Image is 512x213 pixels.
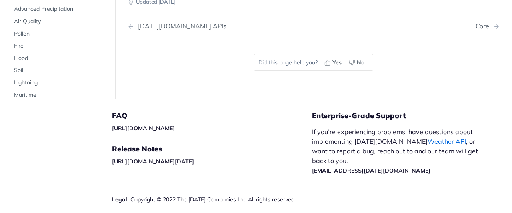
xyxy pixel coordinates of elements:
[112,195,312,203] div: | Copyright © 2022 The [DATE] Companies Inc. All rights reserved
[346,56,369,68] button: No
[134,22,226,30] div: [DATE][DOMAIN_NAME] APIs
[332,58,342,67] span: Yes
[10,16,109,28] a: Air Quality
[128,22,287,30] a: Previous Page: Tomorrow.io APIs
[10,65,109,77] a: Soil
[312,111,492,121] h5: Enterprise-Grade Support
[322,56,346,68] button: Yes
[476,22,500,30] a: Next Page: Core
[112,111,312,121] h5: FAQ
[112,144,312,154] h5: Release Notes
[112,196,127,203] a: Legal
[14,30,107,38] span: Pollen
[10,4,109,16] a: Advanced Precipitation
[128,14,500,38] nav: Pagination Controls
[10,28,109,40] a: Pollen
[10,40,109,52] a: Fire
[254,54,373,71] div: Did this page help you?
[14,54,107,62] span: Flood
[476,22,493,30] div: Core
[14,91,107,99] span: Maritime
[14,67,107,75] span: Soil
[14,42,107,50] span: Fire
[14,6,107,14] span: Advanced Precipitation
[312,127,479,175] p: If you’re experiencing problems, have questions about implementing [DATE][DOMAIN_NAME] , or want ...
[10,77,109,89] a: Lightning
[357,58,364,67] span: No
[112,125,175,132] a: [URL][DOMAIN_NAME]
[428,137,466,145] a: Weather API
[14,79,107,87] span: Lightning
[10,89,109,101] a: Maritime
[112,158,194,165] a: [URL][DOMAIN_NAME][DATE]
[312,167,430,174] a: [EMAIL_ADDRESS][DATE][DOMAIN_NAME]
[10,52,109,64] a: Flood
[14,18,107,26] span: Air Quality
